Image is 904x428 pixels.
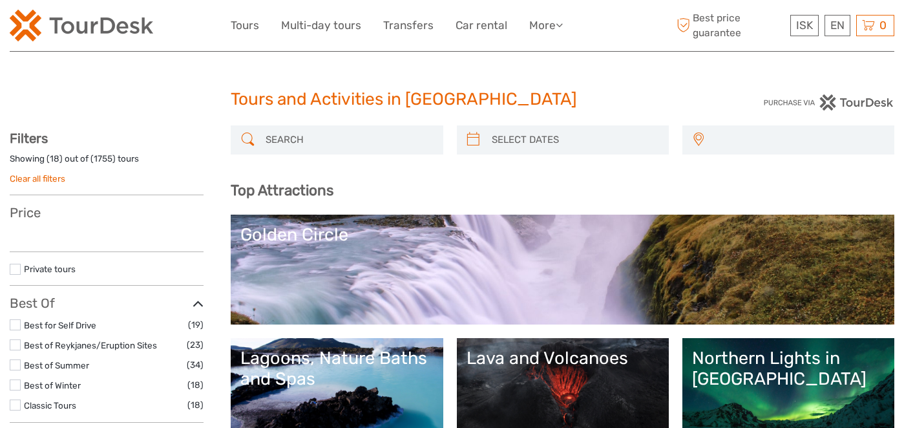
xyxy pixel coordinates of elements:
[673,11,787,39] span: Best price guarantee
[467,348,659,369] div: Lava and Volcanoes
[188,317,204,332] span: (19)
[10,153,204,173] div: Showing ( ) out of ( ) tours
[231,182,333,199] b: Top Attractions
[24,340,157,350] a: Best of Reykjanes/Eruption Sites
[231,89,673,110] h1: Tours and Activities in [GEOGRAPHIC_DATA]
[10,205,204,220] h3: Price
[281,16,361,35] a: Multi-day tours
[24,380,81,391] a: Best of Winter
[24,400,76,411] a: Classic Tours
[796,19,813,32] span: ISK
[10,10,153,41] img: 120-15d4194f-c635-41b9-a512-a3cb382bfb57_logo_small.png
[456,16,507,35] a: Car rental
[187,358,204,372] span: (34)
[94,153,112,165] label: 1755
[231,16,259,35] a: Tours
[10,131,48,146] strong: Filters
[24,360,89,370] a: Best of Summer
[187,378,204,392] span: (18)
[10,173,65,184] a: Clear all filters
[529,16,563,35] a: More
[878,19,888,32] span: 0
[187,398,204,412] span: (18)
[487,129,662,151] input: SELECT DATES
[24,320,96,330] a: Best for Self Drive
[240,224,885,315] a: Golden Circle
[240,348,433,390] div: Lagoons, Nature Baths and Spas
[260,129,436,151] input: SEARCH
[763,94,894,111] img: PurchaseViaTourDesk.png
[383,16,434,35] a: Transfers
[825,15,850,36] div: EN
[692,348,885,390] div: Northern Lights in [GEOGRAPHIC_DATA]
[24,264,76,274] a: Private tours
[50,153,59,165] label: 18
[187,337,204,352] span: (23)
[10,295,204,311] h3: Best Of
[240,224,885,245] div: Golden Circle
